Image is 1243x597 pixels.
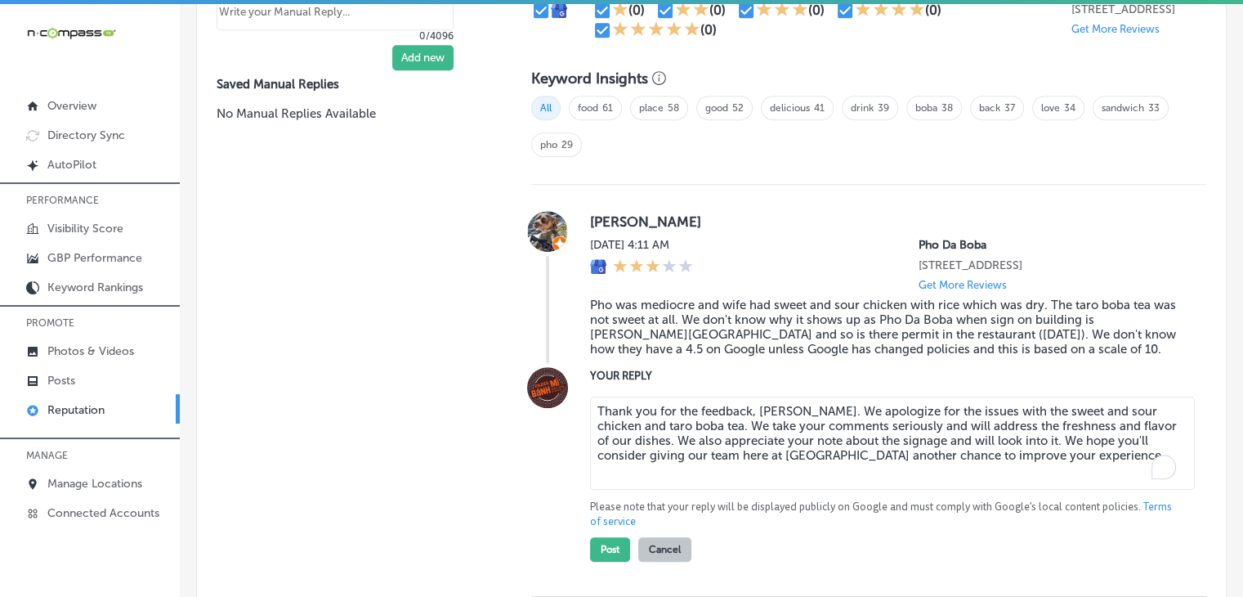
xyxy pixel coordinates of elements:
[770,102,810,114] a: delicious
[732,102,744,114] a: 52
[217,2,454,30] textarea: Create your Quick Reply
[44,95,57,108] img: tab_domain_overview_orange.svg
[925,2,941,18] div: (0)
[47,403,105,417] p: Reputation
[531,70,648,88] h3: Keyword Insights
[527,367,568,408] img: Image
[919,258,1180,272] p: 100 Pier Park Dr Suite 115
[531,96,561,120] span: All
[42,43,180,56] div: Domain: [DOMAIN_NAME]
[590,298,1180,357] blockquote: Pho was mediocre and wife had sweet and sour chicken with rice which was dry. The taro boba tea w...
[540,139,557,150] a: pho
[26,43,39,56] img: website_grey.svg
[217,77,479,92] label: Saved Manual Replies
[814,102,825,114] a: 41
[705,102,728,114] a: good
[1064,102,1075,114] a: 34
[47,344,134,358] p: Photos & Videos
[590,397,1195,490] textarea: To enrich screen reader interactions, please activate Accessibility in Grammarly extension settings
[855,1,925,20] div: 4 Stars
[639,102,664,114] a: place
[878,102,889,114] a: 39
[700,22,717,38] div: (0)
[590,370,1180,382] label: YOUR REPLY
[919,238,1180,252] p: Pho Da Boba
[46,26,80,39] div: v 4.0.25
[181,97,275,107] div: Keywords by Traffic
[47,374,75,388] p: Posts
[979,102,1000,114] a: back
[47,99,96,113] p: Overview
[26,26,39,39] img: logo_orange.svg
[1004,102,1015,114] a: 37
[47,477,142,491] p: Manage Locations
[709,2,726,18] div: (0)
[590,500,1180,529] p: Please note that your reply will be displayed publicly on Google and must comply with Google's lo...
[47,158,96,172] p: AutoPilot
[26,25,116,41] img: 660ab0bf-5cc7-4cb8-ba1c-48b5ae0f18e60NCTV_CLogo_TV_Black_-500x88.png
[668,102,679,114] a: 58
[590,213,1180,230] label: [PERSON_NAME]
[941,102,953,114] a: 38
[613,258,693,276] div: 3 Stars
[1071,2,1206,16] p: 100 Pier Park Dr Suite 115 Panama City Beach, FL 32413, US
[1071,23,1160,35] p: Get More Reviews
[561,139,573,150] a: 29
[1041,102,1060,114] a: love
[628,2,645,18] div: (0)
[47,251,142,265] p: GBP Performance
[756,1,808,20] div: 3 Stars
[1148,102,1160,114] a: 33
[590,500,1172,529] a: Terms of service
[590,238,693,252] label: [DATE] 4:11 AM
[675,1,709,20] div: 2 Stars
[915,102,937,114] a: boba
[851,102,874,114] a: drink
[602,102,613,114] a: 61
[919,279,1007,291] p: Get More Reviews
[578,102,598,114] a: food
[163,95,176,108] img: tab_keywords_by_traffic_grey.svg
[47,128,125,142] p: Directory Sync
[1102,102,1144,114] a: sandwich
[62,97,146,107] div: Domain Overview
[808,2,825,18] div: (0)
[47,281,143,294] p: Keyword Rankings
[47,506,159,520] p: Connected Accounts
[47,222,123,236] p: Visibility Score
[638,537,691,562] button: Cancel
[392,45,454,70] button: Add new
[612,20,700,40] div: 5 Stars
[217,105,479,123] p: No Manual Replies Available
[612,1,628,20] div: 1 Star
[590,537,630,562] button: Post
[217,30,454,42] p: 0/4096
